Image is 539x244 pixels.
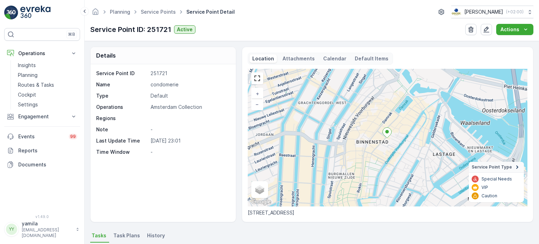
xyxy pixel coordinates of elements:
[18,72,38,79] p: Planning
[15,70,80,80] a: Planning
[249,197,273,206] a: Open this area in Google Maps (opens a new window)
[151,92,228,99] p: Default
[4,158,80,172] a: Documents
[92,232,106,239] span: Tasks
[96,104,148,111] p: Operations
[4,130,80,144] a: Events99
[68,32,75,37] p: ⌘B
[151,126,228,133] p: -
[20,6,51,20] img: logo_light-DOdMpM7g.png
[256,91,259,97] span: +
[151,137,228,144] p: [DATE] 23:01
[252,182,267,197] a: Layers
[18,161,77,168] p: Documents
[18,113,66,120] p: Engagement
[151,149,228,156] p: -
[481,185,488,190] p: VIP
[177,26,193,33] p: Active
[252,73,262,84] a: View Fullscreen
[96,51,116,60] p: Details
[469,162,524,173] summary: Service Point Type
[18,147,77,154] p: Reports
[255,101,259,107] span: −
[496,24,533,35] button: Actions
[451,8,461,16] img: basis-logo_rgb2x.png
[18,81,54,88] p: Routes & Tasks
[464,8,503,15] p: [PERSON_NAME]
[141,9,176,15] a: Service Points
[151,104,228,111] p: Amsterdam Collection
[113,232,140,239] span: Task Plans
[96,81,148,88] p: Name
[96,149,148,156] p: Time Window
[70,134,76,139] p: 99
[4,6,18,20] img: logo
[96,126,148,133] p: Note
[18,50,66,57] p: Operations
[252,55,274,62] p: Location
[323,55,346,62] p: Calendar
[22,220,72,227] p: yamila
[252,99,262,110] a: Zoom Out
[15,90,80,100] a: Cockpit
[252,88,262,99] a: Zoom In
[96,115,148,122] p: Regions
[15,60,80,70] a: Insights
[481,193,497,199] p: Caution
[185,8,236,15] span: Service Point Detail
[18,133,65,140] p: Events
[355,55,388,62] p: Default Items
[4,46,80,60] button: Operations
[96,137,148,144] p: Last Update Time
[110,9,130,15] a: Planning
[4,220,80,238] button: YYyamila[EMAIL_ADDRESS][DOMAIN_NAME]
[506,9,524,15] p: ( +02:00 )
[151,81,228,88] p: condomerie
[174,25,195,34] button: Active
[18,101,38,108] p: Settings
[96,92,148,99] p: Type
[481,176,512,182] p: Special Needs
[472,164,512,170] span: Service Point Type
[22,227,72,238] p: [EMAIL_ADDRESS][DOMAIN_NAME]
[15,100,80,110] a: Settings
[147,232,165,239] span: History
[96,70,148,77] p: Service Point ID
[4,110,80,124] button: Engagement
[90,24,171,35] p: Service Point ID: 251721
[4,215,80,219] span: v 1.49.0
[451,6,533,18] button: [PERSON_NAME](+02:00)
[18,91,36,98] p: Cockpit
[248,209,527,216] p: [STREET_ADDRESS]
[15,80,80,90] a: Routes & Tasks
[282,55,315,62] p: Attachments
[18,62,36,69] p: Insights
[249,197,273,206] img: Google
[151,70,228,77] p: 251721
[6,224,17,235] div: YY
[4,144,80,158] a: Reports
[92,11,99,17] a: Homepage
[500,26,519,33] p: Actions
